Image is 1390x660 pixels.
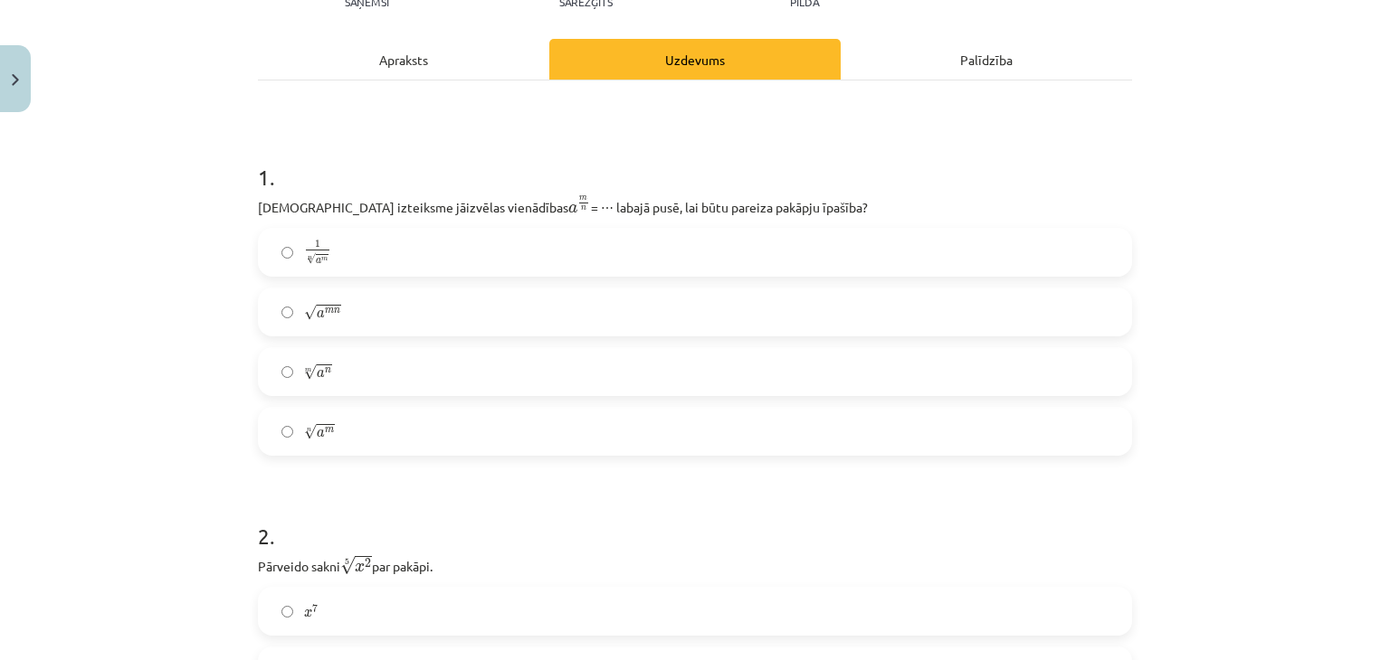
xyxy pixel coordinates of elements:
div: Palīdzība [841,39,1132,80]
span: a [316,259,321,264]
span: 1 [315,240,320,249]
span: m [321,257,328,261]
h1: 2 . [258,492,1132,548]
span: x [304,609,312,618]
span: a [317,310,325,318]
div: Apraksts [258,39,549,80]
span: √ [340,556,355,575]
span: √ [307,254,316,265]
span: √ [304,305,317,320]
span: n [325,368,331,373]
span: n [581,206,586,211]
h1: 1 . [258,133,1132,189]
div: Uzdevums [549,39,841,80]
span: m [325,428,334,433]
span: 2 [365,559,371,568]
span: a [568,204,577,213]
span: a [317,370,325,378]
span: n [334,308,340,314]
span: a [317,429,325,438]
span: √ [304,424,317,439]
span: √ [304,364,317,380]
span: m [325,308,334,314]
p: Pārveido sakni par pakāpi. [258,553,1132,576]
span: x [355,563,365,572]
img: icon-close-lesson-0947bae3869378f0d4975bcd49f059093ad1ed9edebbc8119c70593378902aed.svg [12,74,19,86]
span: m [579,196,587,201]
span: 7 [312,605,318,613]
p: [DEMOGRAPHIC_DATA] izteiksme jāizvēlas vienādības = ⋯ labajā pusē, lai būtu pareiza pakāpju īpašība? [258,194,1132,217]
